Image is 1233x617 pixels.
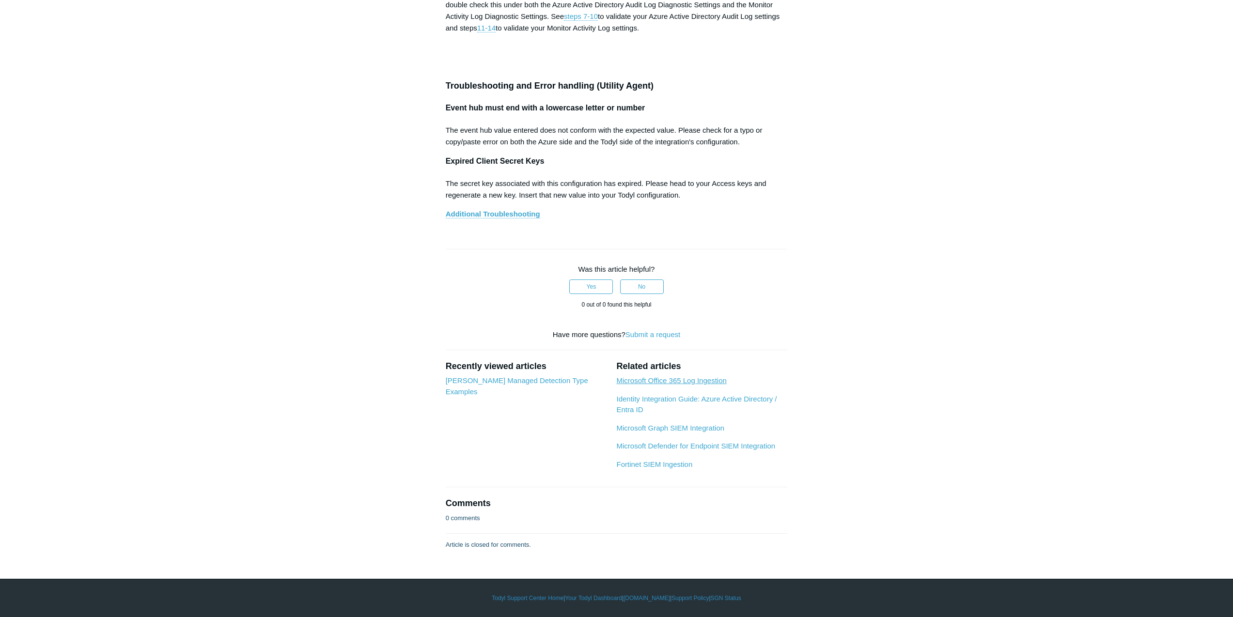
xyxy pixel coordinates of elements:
strong: Event hub must end with a lowercase letter or number [446,104,645,112]
h2: Comments [446,497,788,510]
a: Todyl Support Center Home [492,594,563,602]
a: 11-14 [477,24,496,32]
a: Additional Troubleshooting [446,210,540,218]
a: Your Todyl Dashboard [565,594,622,602]
div: Have more questions? [446,329,788,340]
a: Microsoft Office 365 Log Ingestion [616,376,726,385]
strong: Expired Client Secret Keys [446,157,545,165]
a: steps 7-10 [564,12,598,21]
h2: Recently viewed articles [446,360,607,373]
p: The secret key associated with this configuration has expired. Please head to your Access keys an... [446,178,788,201]
p: Article is closed for comments. [446,540,531,550]
h2: Related articles [616,360,787,373]
a: Identity Integration Guide: Azure Active Directory / Entra ID [616,395,777,414]
button: This article was helpful [569,279,613,294]
div: | | | | [336,594,898,602]
strong: Additional Troubleshooting [446,210,540,218]
a: [PERSON_NAME] Managed Detection Type Examples [446,376,588,396]
p: The event hub value entered does not conform with the expected value. Please check for a typo or ... [446,124,788,148]
span: Was this article helpful? [578,265,655,273]
a: [DOMAIN_NAME] [624,594,670,602]
a: Microsoft Graph SIEM Integration [616,424,724,432]
a: Support Policy [671,594,709,602]
a: Submit a request [625,330,680,339]
a: Microsoft Defender for Endpoint SIEM Integration [616,442,775,450]
a: SGN Status [711,594,741,602]
p: 0 comments [446,513,480,523]
a: Fortinet SIEM Ingestion [616,460,692,468]
span: 0 out of 0 found this helpful [581,301,651,308]
button: This article was not helpful [620,279,664,294]
h3: Troubleshooting and Error handling (Utility Agent) [446,79,788,93]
